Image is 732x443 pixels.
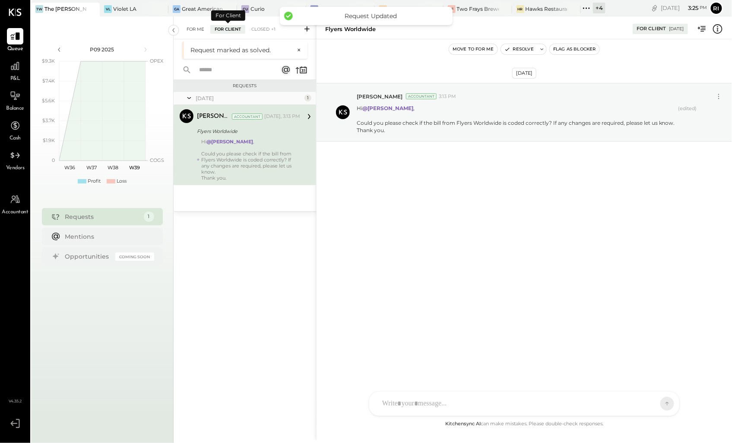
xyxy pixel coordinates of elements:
div: Flyers Worldwide [197,127,298,136]
text: W38 [108,165,118,171]
button: × [292,46,301,54]
button: Ri [710,1,723,15]
text: $1.9K [43,137,55,143]
div: Accountant [232,114,263,120]
text: W39 [129,165,140,171]
text: $9.3K [42,58,55,64]
a: Cash [0,117,30,142]
div: For Client [211,10,245,21]
button: Flag as Blocker [550,44,599,54]
div: Opportunities [65,252,111,261]
div: copy link [650,3,659,13]
text: $3.7K [42,117,55,123]
span: Queue [7,45,23,53]
text: $5.6K [42,98,55,104]
div: SO [379,5,387,13]
div: Hawks Restaurant [526,5,568,13]
div: Closed [247,25,280,34]
div: Loss [117,178,127,185]
span: [PERSON_NAME] [357,93,402,100]
p: Hi , [357,104,675,134]
div: Hi , [201,139,300,181]
div: Requests [65,212,139,221]
div: Curio [250,5,265,13]
span: 3:13 PM [439,93,456,100]
div: TW [35,5,43,13]
div: Could you please check if the bill from Flyers Worldwide is coded correctly? If any changes are r... [201,151,300,175]
button: Resolve [501,44,537,54]
a: Balance [0,88,30,113]
text: OPEX [150,58,164,64]
div: VL [104,5,112,13]
div: [DATE] [661,4,707,12]
div: Violet LA [113,5,136,13]
text: $7.4K [42,78,55,84]
div: TC [311,5,318,13]
div: [DATE] [196,95,302,102]
div: Requests [178,83,312,89]
div: The [PERSON_NAME] [44,5,87,13]
text: 0 [52,157,55,163]
text: COGS [150,157,164,163]
div: Flyers Worldwide [325,25,376,33]
div: HR [517,5,524,13]
div: Request marked as solved. [190,46,292,54]
div: Two Frays Brewery [457,5,499,13]
a: Vendors [0,147,30,172]
button: Move to for me [449,44,498,54]
div: [DATE] [512,68,536,79]
div: Superior: [GEOGRAPHIC_DATA] [388,5,431,13]
div: Coming Soon [115,253,154,261]
div: Thank you. [201,175,300,181]
div: + 4 [593,3,605,13]
text: W36 [64,165,75,171]
div: For Me [182,25,209,34]
div: For Client [210,25,245,34]
strong: @[PERSON_NAME] [362,105,413,111]
div: Mentions [65,232,150,241]
div: Great American Music Hall [182,5,224,13]
span: +1 [271,26,276,32]
a: Queue [0,28,30,53]
span: Cash [10,135,21,142]
div: GA [173,5,181,13]
span: Balance [6,105,24,113]
text: W37 [86,165,97,171]
div: [DATE] [669,26,684,32]
span: Accountant [2,209,29,216]
div: [PERSON_NAME] [197,112,230,121]
span: Vendors [6,165,25,172]
div: 1 [144,212,154,222]
span: (edited) [678,105,697,134]
span: P&L [10,75,20,83]
div: Cu [241,5,249,13]
div: 1 [304,95,311,101]
div: Thank you. [357,127,675,134]
div: Could you please check if the bill from Flyers Worldwide is coded correctly? If any changes are r... [357,119,675,127]
div: TF [448,5,456,13]
strong: @[PERSON_NAME] [206,139,253,145]
div: P09 2025 [66,46,139,53]
div: [DATE], 3:13 PM [264,113,300,120]
div: For Client [637,25,666,32]
a: Accountant [0,191,30,216]
div: Accountant [406,93,437,99]
a: P&L [0,58,30,83]
div: The Chapel [320,5,349,13]
div: Profit [88,178,101,185]
div: Request Updated [297,12,444,20]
